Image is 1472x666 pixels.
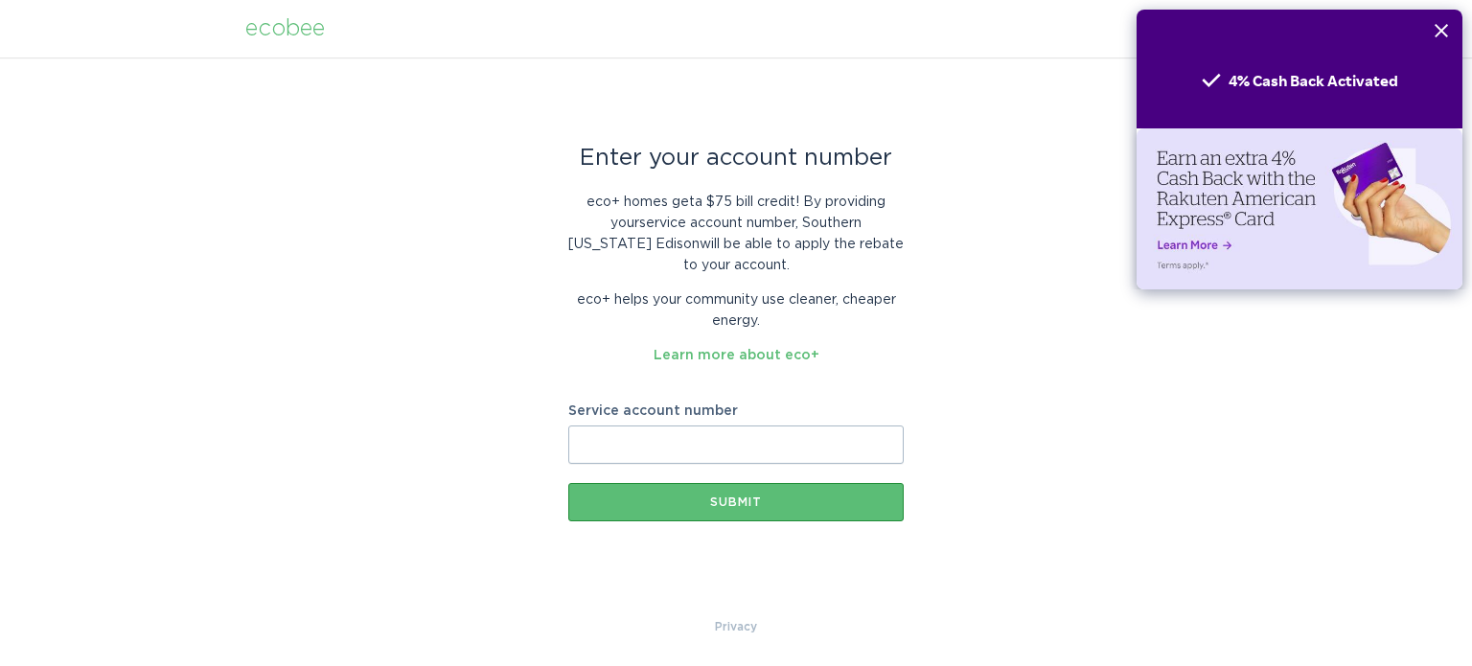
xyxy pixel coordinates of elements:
[245,18,325,39] div: ecobee
[568,404,904,418] label: Service account number
[568,192,904,276] p: eco+ homes get a $75 bill credit ! By providing your service account number , Southern [US_STATE]...
[654,349,819,362] a: Learn more about eco+
[568,148,904,169] div: Enter your account number
[568,483,904,521] button: Submit
[578,496,894,508] div: Submit
[568,289,904,332] p: eco+ helps your community use cleaner, cheaper energy.
[715,616,757,637] a: Privacy Policy & Terms of Use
